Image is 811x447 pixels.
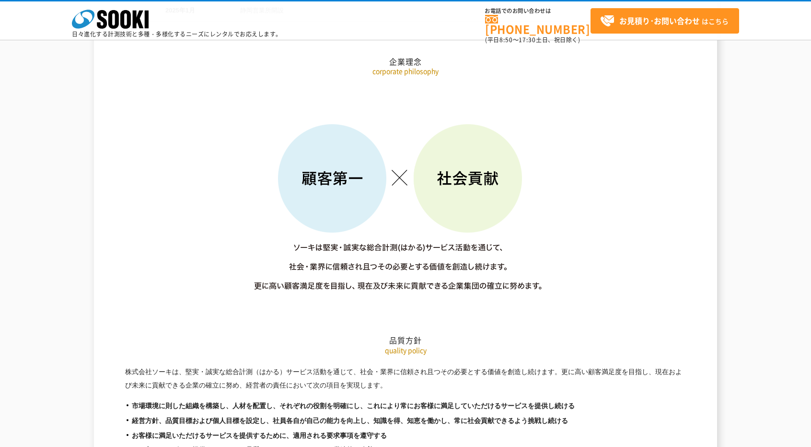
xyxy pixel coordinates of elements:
img: 顧客第一×社会貢献 [233,86,578,302]
p: 日々進化する計測技術と多種・多様化するニーズにレンタルでお応えします。 [72,31,282,37]
li: 経営方針、品質目標および個人目標を設定し、社員各自が自己の能力を向上し、知識を得、知恵を働かし、常に社会貢献できるよう挑戦し続ける [125,416,686,426]
p: corporate philosophy [125,66,686,76]
strong: お見積り･お問い合わせ [619,15,700,26]
span: はこちら [600,14,729,28]
h2: 品質方針 [125,239,686,345]
li: お客様に満足いただけるサービスを提供するために、適用される要求事項を遵守する [125,431,686,441]
li: 市場環境に則した組織を構築し、人材を配置し、それぞれの役割を明確にし、これにより常にお客様に満足していただけるサービスを提供し続ける [125,401,686,412]
span: (平日 ～ 土日、祝日除く) [485,35,580,44]
p: quality policy [125,345,686,355]
a: お見積り･お問い合わせはこちら [591,8,739,34]
p: 株式会社ソーキは、堅実・誠実な総合計測（はかる）サービス活動を通じて、社会・業界に信頼され且つその必要とする価値を創造し続けます。更に高い顧客満足度を目指し、現在および未来に貢献できる企業の確立... [125,365,686,392]
span: 17:30 [519,35,536,44]
a: [PHONE_NUMBER] [485,15,591,35]
span: 8:50 [499,35,513,44]
span: お電話でのお問い合わせは [485,8,591,14]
